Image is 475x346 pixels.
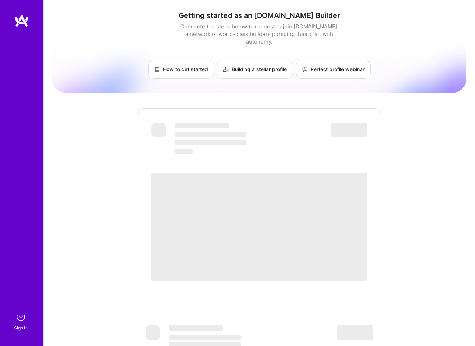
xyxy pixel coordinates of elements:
img: How to get started [154,67,160,72]
div: Sign In [14,324,28,332]
img: Building a stellar profile [223,67,229,72]
img: Perfect profile webinar [302,67,308,72]
span: ‌ [151,123,166,137]
span: ‌ [175,149,193,154]
img: sign in [14,310,28,324]
span: ‌ [151,173,367,281]
span: ‌ [175,140,246,145]
span: ‌ [175,123,229,128]
a: How to get started [148,60,214,79]
div: Complete the steps below to request to join [DOMAIN_NAME], a network of world-class builders purs... [178,23,340,45]
a: Perfect profile webinar [296,60,371,79]
span: ‌ [337,325,373,340]
span: ‌ [146,325,160,340]
span: ‌ [169,325,223,331]
span: ‌ [331,123,367,137]
span: ‌ [175,132,246,137]
h1: Getting started as an [DOMAIN_NAME] Builder [52,11,466,20]
img: logo [14,14,29,27]
span: ‌ [169,335,241,340]
a: sign inSign In [15,310,28,332]
a: Building a stellar profile [217,60,293,79]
